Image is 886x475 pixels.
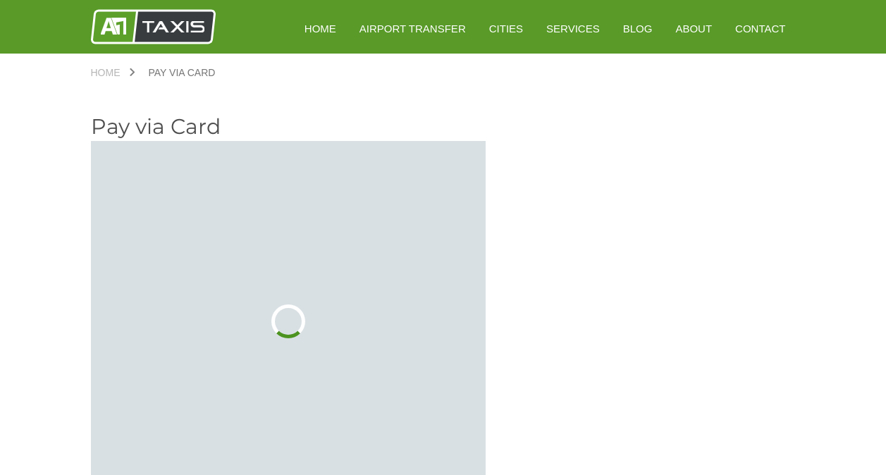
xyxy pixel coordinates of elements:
a: Contact [725,11,795,46]
a: HOME [295,11,346,46]
img: A1 Taxis [91,9,216,44]
h2: Pay via Card [91,116,486,137]
a: Services [536,11,610,46]
a: About [665,11,722,46]
a: Home [91,68,135,78]
a: Airport Transfer [350,11,476,46]
a: Cities [479,11,533,46]
a: Pay via Card [135,68,230,78]
a: Blog [613,11,663,46]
